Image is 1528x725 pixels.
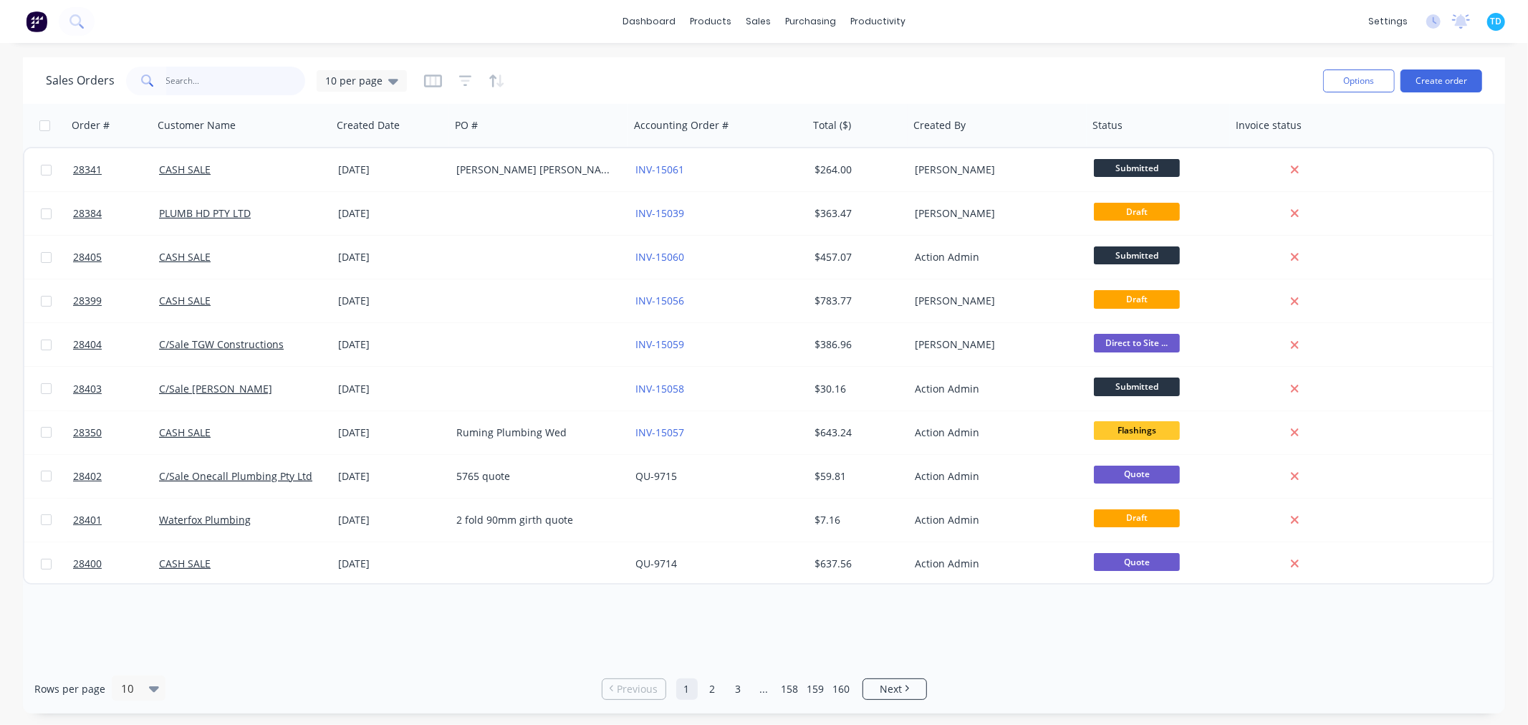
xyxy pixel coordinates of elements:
div: $264.00 [815,163,899,177]
span: Previous [617,682,658,696]
div: [DATE] [338,426,445,440]
div: [PERSON_NAME] [PERSON_NAME] [456,163,615,177]
div: Status [1092,118,1123,133]
div: [DATE] [338,206,445,221]
a: 28350 [73,411,159,454]
a: 28400 [73,542,159,585]
a: 28341 [73,148,159,191]
span: Rows per page [34,682,105,696]
h1: Sales Orders [46,74,115,87]
a: Jump forward [754,678,775,700]
div: Order # [72,118,110,133]
div: $643.24 [815,426,899,440]
a: CASH SALE [159,294,211,307]
span: 28401 [73,513,102,527]
div: PO # [455,118,478,133]
div: [DATE] [338,294,445,308]
span: Submitted [1094,159,1180,177]
a: INV-15059 [635,337,684,351]
div: [DATE] [338,250,445,264]
div: Action Admin [915,557,1074,571]
a: CASH SALE [159,250,211,264]
a: C/Sale TGW Constructions [159,337,284,351]
div: [DATE] [338,337,445,352]
a: C/Sale [PERSON_NAME] [159,382,272,395]
a: CASH SALE [159,163,211,176]
input: Search... [166,67,306,95]
div: Action Admin [915,513,1074,527]
span: Flashings [1094,421,1180,439]
span: 28405 [73,250,102,264]
span: Next [880,682,902,696]
span: 28404 [73,337,102,352]
a: CASH SALE [159,557,211,570]
span: Draft [1094,509,1180,527]
div: [DATE] [338,382,445,396]
a: QU-9714 [635,557,677,570]
a: INV-15039 [635,206,684,220]
span: Direct to Site ... [1094,334,1180,352]
a: CASH SALE [159,426,211,439]
div: $386.96 [815,337,899,352]
span: 28403 [73,382,102,396]
span: 28402 [73,469,102,484]
span: Submitted [1094,246,1180,264]
div: Total ($) [813,118,851,133]
div: $30.16 [815,382,899,396]
img: Factory [26,11,47,32]
div: [PERSON_NAME] [915,163,1074,177]
span: 10 per page [325,73,383,88]
div: [PERSON_NAME] [915,337,1074,352]
a: Waterfox Plumbing [159,513,251,527]
span: 28384 [73,206,102,221]
div: Action Admin [915,382,1074,396]
div: $363.47 [815,206,899,221]
a: 28404 [73,323,159,366]
span: 28399 [73,294,102,308]
div: [DATE] [338,163,445,177]
span: Draft [1094,290,1180,308]
a: Previous page [602,682,666,696]
div: $637.56 [815,557,899,571]
a: Page 158 [779,678,801,700]
span: 28341 [73,163,102,177]
div: Action Admin [915,426,1074,440]
button: Create order [1400,69,1482,92]
span: Submitted [1094,378,1180,395]
button: Options [1323,69,1395,92]
div: productivity [843,11,913,32]
a: Page 160 [831,678,852,700]
span: Quote [1094,553,1180,571]
a: INV-15061 [635,163,684,176]
div: purchasing [778,11,843,32]
div: products [683,11,739,32]
a: 28401 [73,499,159,542]
a: INV-15057 [635,426,684,439]
div: [DATE] [338,513,445,527]
div: $59.81 [815,469,899,484]
div: Action Admin [915,250,1074,264]
div: sales [739,11,778,32]
div: 5765 quote [456,469,615,484]
div: Invoice status [1236,118,1302,133]
a: PLUMB HD PTY LTD [159,206,251,220]
div: [DATE] [338,557,445,571]
div: 2 fold 90mm girth quote [456,513,615,527]
a: 28405 [73,236,159,279]
div: [PERSON_NAME] [915,206,1074,221]
span: Quote [1094,466,1180,484]
span: Draft [1094,203,1180,221]
div: [DATE] [338,469,445,484]
a: 28399 [73,279,159,322]
span: 28400 [73,557,102,571]
a: INV-15056 [635,294,684,307]
a: Page 1 is your current page [676,678,698,700]
a: INV-15060 [635,250,684,264]
span: 28350 [73,426,102,440]
a: Page 2 [702,678,724,700]
div: settings [1361,11,1415,32]
div: [PERSON_NAME] [915,294,1074,308]
ul: Pagination [596,678,933,700]
a: Page 159 [805,678,827,700]
div: Created Date [337,118,400,133]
